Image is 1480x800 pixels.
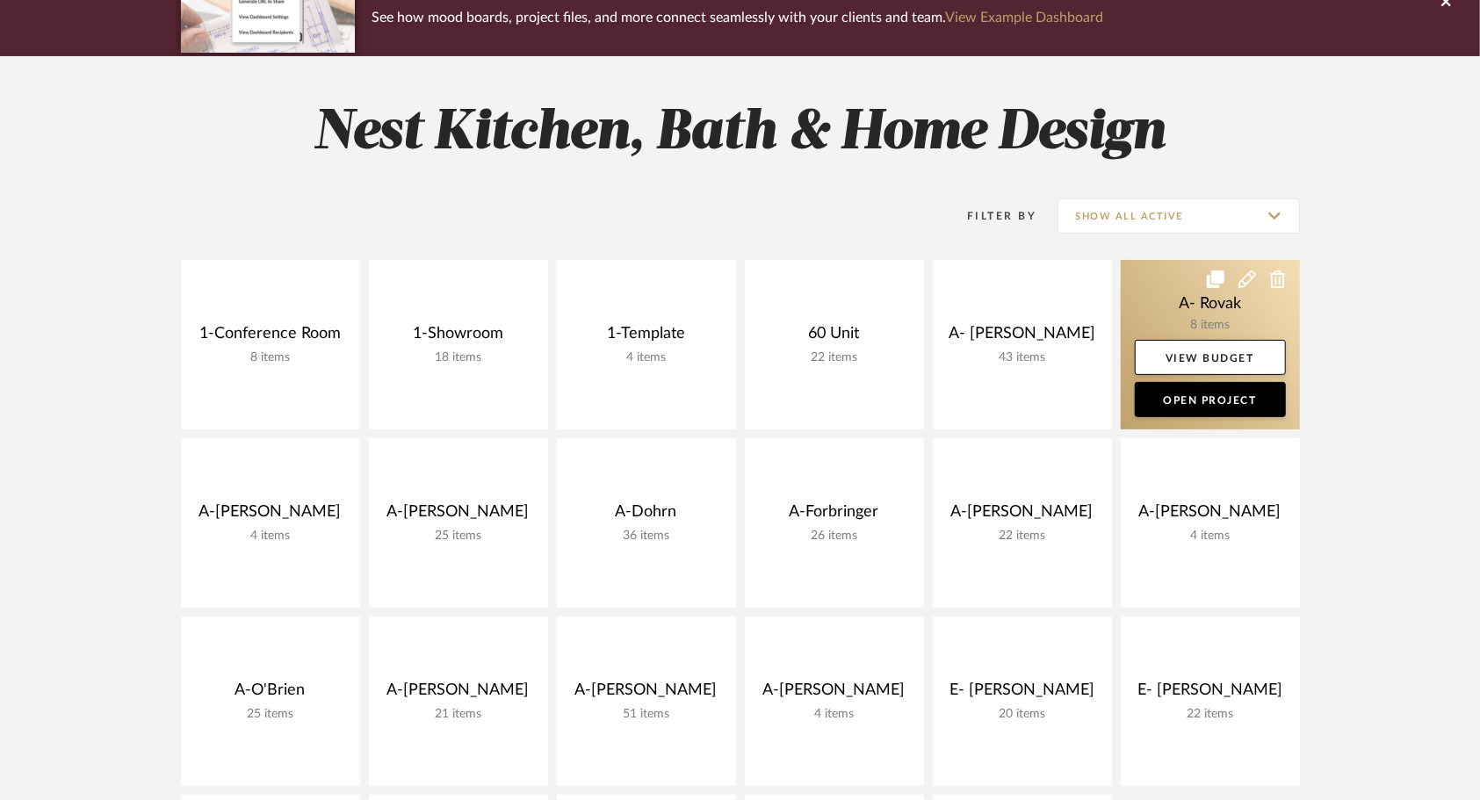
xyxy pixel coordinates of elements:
div: 60 Unit [759,324,910,350]
div: 21 items [383,707,534,722]
div: A-[PERSON_NAME] [195,502,346,529]
div: 1-Conference Room [195,324,346,350]
div: A-Forbringer [759,502,910,529]
div: 22 items [947,529,1098,544]
div: Filter By [945,207,1037,225]
div: A- [PERSON_NAME] [947,324,1098,350]
h2: Nest Kitchen, Bath & Home Design [108,100,1373,166]
div: 20 items [947,707,1098,722]
div: A-[PERSON_NAME] [947,502,1098,529]
div: A-[PERSON_NAME] [383,502,534,529]
div: 43 items [947,350,1098,365]
div: 26 items [759,529,910,544]
a: View Budget [1135,340,1286,375]
div: 22 items [1135,707,1286,722]
div: 22 items [759,350,910,365]
div: 25 items [383,529,534,544]
div: 4 items [195,529,346,544]
div: E- [PERSON_NAME] [947,681,1098,707]
div: 51 items [571,707,722,722]
div: A-[PERSON_NAME] [759,681,910,707]
div: A-[PERSON_NAME] [383,681,534,707]
div: 8 items [195,350,346,365]
div: 1-Template [571,324,722,350]
a: View Example Dashboard [946,11,1104,25]
div: 36 items [571,529,722,544]
div: A-Dohrn [571,502,722,529]
div: A-O'Brien [195,681,346,707]
div: 4 items [759,707,910,722]
div: 4 items [571,350,722,365]
div: 18 items [383,350,534,365]
div: E- [PERSON_NAME] [1135,681,1286,707]
div: 1-Showroom [383,324,534,350]
div: 4 items [1135,529,1286,544]
div: 25 items [195,707,346,722]
a: Open Project [1135,382,1286,417]
div: A-[PERSON_NAME] [571,681,722,707]
div: A-[PERSON_NAME] [1135,502,1286,529]
p: See how mood boards, project files, and more connect seamlessly with your clients and team. [372,5,1104,30]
